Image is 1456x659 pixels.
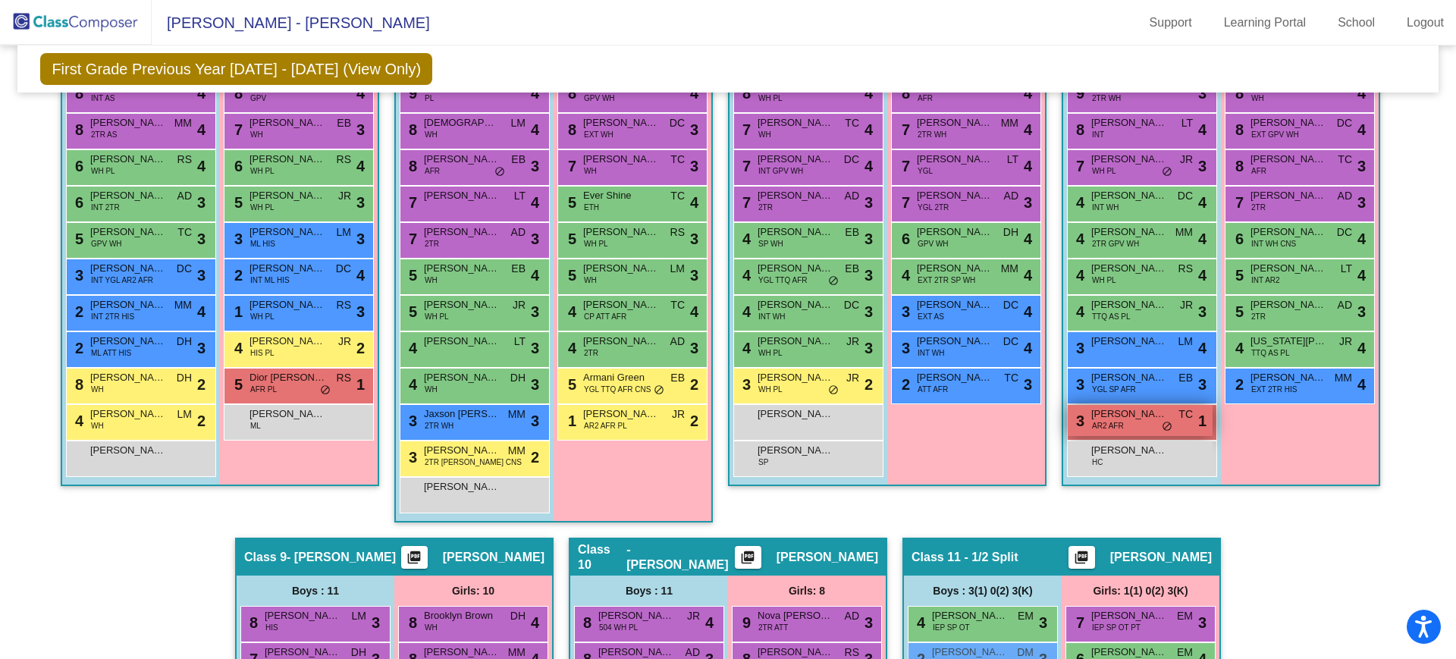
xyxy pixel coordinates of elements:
span: 4 [1072,267,1084,284]
span: TC [670,188,685,204]
span: WH PL [584,238,608,249]
span: INT GPV WH [758,165,803,177]
span: 3 [531,300,539,323]
span: 3 [1198,82,1207,105]
span: [PERSON_NAME] [249,334,325,349]
span: MM [174,297,192,313]
span: 7 [405,231,417,247]
span: 6 [71,194,83,211]
span: 3 [531,337,539,359]
span: 6 [231,158,243,174]
button: Print Students Details [735,546,761,569]
span: [PERSON_NAME] [583,224,659,240]
span: 3 [690,337,698,359]
span: JR [846,334,859,350]
span: AFR [425,165,440,177]
span: 4 [1357,228,1366,250]
span: 7 [898,158,910,174]
span: [PERSON_NAME] [758,115,833,130]
span: 4 [864,155,873,177]
span: do_not_disturb_alt [494,166,505,178]
span: JR [1339,334,1352,350]
span: LT [1341,261,1352,277]
span: 5 [405,303,417,320]
span: JR [338,334,351,350]
span: LM [337,224,351,240]
span: 5 [564,194,576,211]
span: INT WH CNS [1251,238,1296,249]
span: DC [1337,224,1352,240]
span: do_not_disturb_alt [828,275,839,287]
span: [PERSON_NAME] [90,297,166,312]
span: [PERSON_NAME] [1250,115,1326,130]
span: AFR [1251,165,1266,177]
span: 4 [1072,194,1084,211]
span: 8 [71,85,83,102]
span: 3 [197,228,206,250]
span: 4 [1024,337,1032,359]
span: [PERSON_NAME] [424,224,500,240]
span: 3 [898,303,910,320]
span: 4 [739,303,751,320]
span: [PERSON_NAME] [249,115,325,130]
span: INT 2TR HIS [91,311,134,322]
span: 7 [564,158,576,174]
span: JR [1180,297,1193,313]
span: DC [844,152,859,168]
a: Support [1137,11,1204,35]
span: 3 [231,231,243,247]
span: YGL TTQ AFR [758,275,807,286]
span: 3 [197,191,206,214]
span: 4 [531,82,539,105]
span: [PERSON_NAME] [917,334,993,349]
span: 3 [1357,155,1366,177]
span: WH [584,275,597,286]
span: 8 [1232,158,1244,174]
span: AD [1004,188,1018,204]
span: [PERSON_NAME] [917,261,993,276]
button: Print Students Details [1068,546,1095,569]
span: 2TR [758,202,773,213]
span: 4 [197,118,206,141]
span: JR [513,297,526,313]
span: WH PL [250,202,275,213]
span: 3 [531,228,539,250]
span: [PERSON_NAME] [1250,188,1326,203]
span: 5 [564,267,576,284]
span: WH [584,165,597,177]
span: AD [670,334,685,350]
span: 3 [690,264,698,287]
button: Print Students Details [401,546,428,569]
span: 7 [739,121,751,138]
span: EB [845,261,859,277]
span: PL [425,93,434,104]
span: [PERSON_NAME] [1250,297,1326,312]
span: 3 [356,228,365,250]
span: DC [1178,188,1193,204]
span: INT AR2 [1251,275,1280,286]
span: [PERSON_NAME] [424,297,500,312]
mat-icon: picture_as_pdf [739,550,757,571]
span: INT 2TR [91,202,120,213]
span: WH [425,129,438,140]
span: [PERSON_NAME] [1250,261,1326,276]
span: 4 [690,300,698,323]
span: 4 [898,267,910,284]
span: LM [670,261,685,277]
span: 5 [1232,303,1244,320]
span: 3 [356,191,365,214]
span: [PERSON_NAME] [90,115,166,130]
span: WH PL [1092,275,1116,286]
span: 3 [864,191,873,214]
span: INT AS [91,93,115,104]
span: WH PL [91,165,115,177]
span: DC [844,297,859,313]
span: GPV WH [584,93,615,104]
span: 4 [1357,82,1366,105]
span: 4 [864,118,873,141]
span: 3 [690,228,698,250]
span: 4 [531,264,539,287]
span: EB [337,115,351,131]
span: WH PL [758,93,783,104]
span: EXT 2TR SP WH [918,275,975,286]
